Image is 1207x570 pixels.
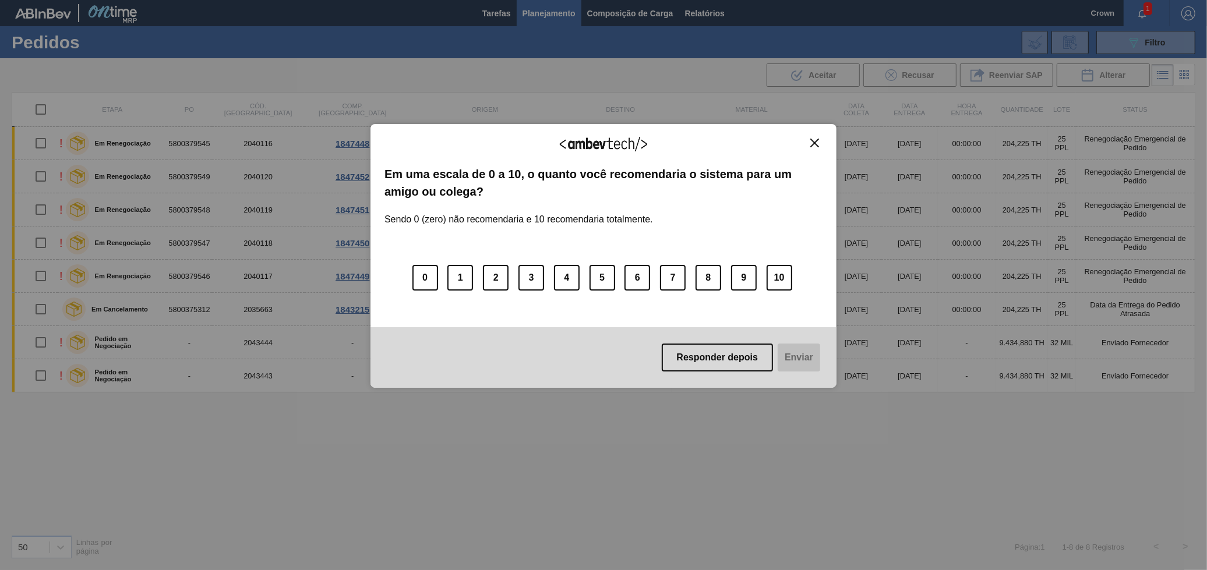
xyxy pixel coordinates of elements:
[554,265,580,291] button: 4
[660,265,686,291] button: 7
[447,265,473,291] button: 1
[731,265,757,291] button: 9
[560,137,647,151] img: Logo Ambevtech
[696,265,721,291] button: 8
[384,165,823,201] label: Em uma escala de 0 a 10, o quanto você recomendaria o sistema para um amigo ou colega?
[412,265,438,291] button: 0
[518,265,544,291] button: 3
[384,200,653,225] label: Sendo 0 (zero) não recomendaria e 10 recomendaria totalmente.
[807,138,823,148] button: Close
[483,265,509,291] button: 2
[767,265,792,291] button: 10
[810,139,819,147] img: Close
[590,265,615,291] button: 5
[624,265,650,291] button: 6
[662,344,774,371] button: Responder depois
